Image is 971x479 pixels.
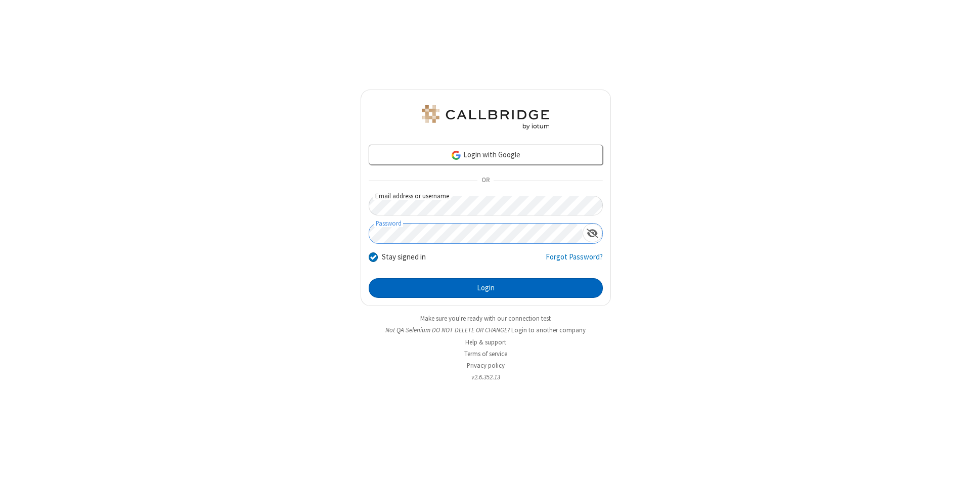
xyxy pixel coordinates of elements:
img: google-icon.png [451,150,462,161]
li: v2.6.352.13 [361,372,611,382]
label: Stay signed in [382,251,426,263]
a: Terms of service [464,350,507,358]
button: Login to another company [511,325,586,335]
a: Forgot Password? [546,251,603,271]
a: Make sure you're ready with our connection test [420,314,551,323]
li: Not QA Selenium DO NOT DELETE OR CHANGE? [361,325,611,335]
button: Login [369,278,603,298]
a: Help & support [465,338,506,346]
iframe: Chat [946,453,963,472]
input: Password [369,224,583,243]
input: Email address or username [369,196,603,215]
div: Show password [583,224,602,242]
a: Login with Google [369,145,603,165]
a: Privacy policy [467,361,505,370]
span: OR [477,173,494,188]
img: QA Selenium DO NOT DELETE OR CHANGE [420,105,551,129]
